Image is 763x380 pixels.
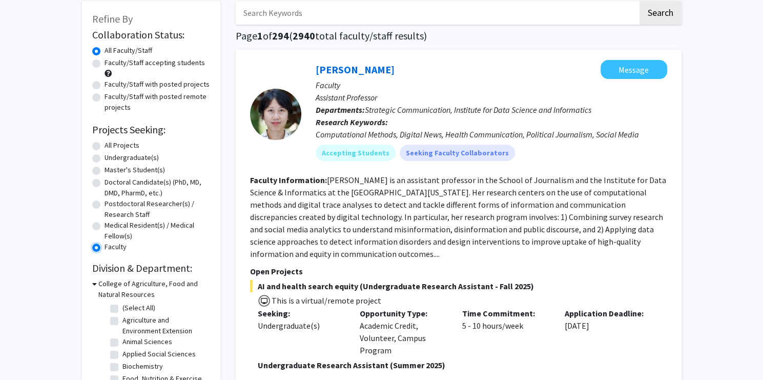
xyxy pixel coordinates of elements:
div: Academic Credit, Volunteer, Campus Program [352,307,455,356]
h3: College of Agriculture, Food and Natural Resources [98,278,210,300]
p: Opportunity Type: [360,307,447,319]
input: Search Keywords [236,1,638,25]
label: Undergraduate(s) [105,152,159,163]
label: Applied Social Sciences [122,349,196,359]
label: All Faculty/Staff [105,45,152,56]
label: Animal Sciences [122,336,172,347]
label: Master's Student(s) [105,165,165,175]
iframe: Chat [8,334,44,372]
h1: Page of ( total faculty/staff results) [236,30,682,42]
div: 5 - 10 hours/week [455,307,557,356]
span: AI and health search equity (Undergraduate Research Assistant - Fall 2025) [250,280,667,292]
label: Faculty/Staff with posted remote projects [105,91,210,113]
label: Faculty/Staff with posted projects [105,79,210,90]
label: All Projects [105,140,139,151]
p: Faculty [316,79,667,91]
span: 1 [257,29,263,42]
span: 294 [272,29,289,42]
mat-chip: Seeking Faculty Collaborators [400,145,515,161]
button: Search [640,1,682,25]
p: Open Projects [250,265,667,277]
fg-read-more: [PERSON_NAME] is an assistant professor in the School of Journalism and the Institute for Data Sc... [250,175,666,259]
button: Message Chau Tong [601,60,667,79]
p: Seeking: [258,307,345,319]
h2: Projects Seeking: [92,124,210,136]
label: Postdoctoral Researcher(s) / Research Staff [105,198,210,220]
div: Undergraduate(s) [258,319,345,332]
span: Refine By [92,12,133,25]
h2: Collaboration Status: [92,29,210,41]
p: Time Commitment: [462,307,549,319]
span: 2940 [293,29,315,42]
h2: Division & Department: [92,262,210,274]
label: Doctoral Candidate(s) (PhD, MD, DMD, PharmD, etc.) [105,177,210,198]
mat-chip: Accepting Students [316,145,396,161]
b: Departments: [316,105,365,115]
label: Faculty [105,242,127,252]
label: (Select All) [122,303,155,313]
div: Computational Methods, Digital News, Health Communication, Political Journalism, Social Media [316,128,667,141]
strong: Undergraduate Research Assistant (Summer 2025) [258,360,445,370]
label: Agriculture and Environment Extension [122,315,208,336]
a: [PERSON_NAME] [316,63,395,76]
span: This is a virtual/remote project [271,295,381,306]
b: Faculty Information: [250,175,327,185]
label: Biochemistry [122,361,163,372]
label: Faculty/Staff accepting students [105,57,205,68]
b: Research Keywords: [316,117,388,127]
label: Medical Resident(s) / Medical Fellow(s) [105,220,210,242]
p: Assistant Professor [316,91,667,104]
p: Application Deadline: [565,307,652,319]
div: [DATE] [557,307,659,356]
span: Strategic Communication, Institute for Data Science and Informatics [365,105,591,115]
